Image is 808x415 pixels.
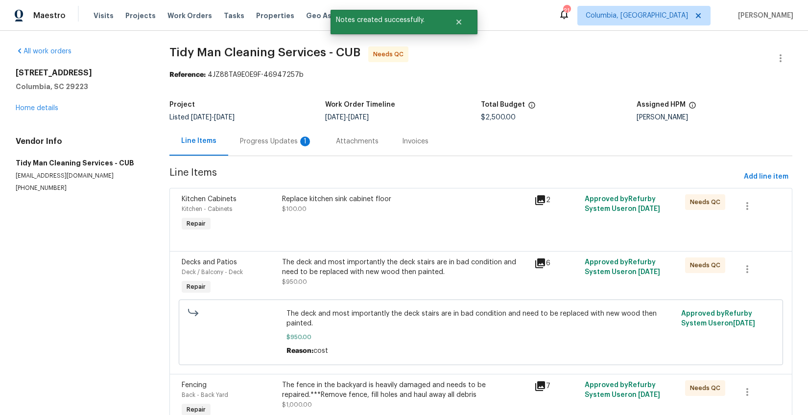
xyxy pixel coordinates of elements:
[586,11,688,21] span: Columbia, [GEOGRAPHIC_DATA]
[481,101,525,108] h5: Total Budget
[240,137,312,146] div: Progress Updates
[282,402,312,408] span: $1,000.00
[744,171,788,183] span: Add line item
[16,68,146,78] h2: [STREET_ADDRESS]
[191,114,212,121] span: [DATE]
[182,196,237,203] span: Kitchen Cabinets
[16,172,146,180] p: [EMAIL_ADDRESS][DOMAIN_NAME]
[16,82,146,92] h5: Columbia, SC 29223
[534,257,579,269] div: 6
[638,206,660,212] span: [DATE]
[16,158,146,168] h5: Tidy Man Cleaning Services - CUB
[740,168,792,186] button: Add line item
[638,269,660,276] span: [DATE]
[169,101,195,108] h5: Project
[256,11,294,21] span: Properties
[336,137,379,146] div: Attachments
[33,11,66,21] span: Maestro
[282,279,307,285] span: $950.00
[534,194,579,206] div: 2
[637,114,792,121] div: [PERSON_NAME]
[183,405,210,415] span: Repair
[183,219,210,229] span: Repair
[690,383,724,393] span: Needs QC
[481,114,516,121] span: $2,500.00
[169,168,740,186] span: Line Items
[690,260,724,270] span: Needs QC
[637,101,686,108] h5: Assigned HPM
[182,382,207,389] span: Fencing
[534,380,579,392] div: 7
[681,310,755,327] span: Approved by Refurby System User on
[16,48,71,55] a: All work orders
[402,137,428,146] div: Invoices
[16,105,58,112] a: Home details
[313,347,328,354] span: cost
[182,392,228,398] span: Back - Back Yard
[325,114,346,121] span: [DATE]
[733,320,755,327] span: [DATE]
[286,347,313,354] span: Reason:
[585,259,660,276] span: Approved by Refurby System User on
[214,114,235,121] span: [DATE]
[286,332,675,342] span: $950.00
[182,269,243,275] span: Deck / Balcony - Deck
[169,70,792,80] div: 4JZ88TA9E0E9F-46947257b
[689,101,696,114] span: The hpm assigned to this work order.
[191,114,235,121] span: -
[182,259,237,266] span: Decks and Patios
[300,137,310,146] div: 1
[169,46,360,58] span: Tidy Man Cleaning Services - CUB
[443,12,475,32] button: Close
[638,392,660,398] span: [DATE]
[734,11,793,21] span: [PERSON_NAME]
[16,184,146,192] p: [PHONE_NUMBER]
[282,380,528,400] div: The fence in the backyard is heavily damaged and needs to be repaired.***Remove fence, fill holes...
[169,71,206,78] b: Reference:
[282,206,307,212] span: $100.00
[181,136,216,146] div: Line Items
[325,101,395,108] h5: Work Order Timeline
[585,196,660,212] span: Approved by Refurby System User on
[528,101,536,114] span: The total cost of line items that have been proposed by Opendoor. This sum includes line items th...
[563,6,570,16] div: 21
[16,137,146,146] h4: Vendor Info
[286,309,675,328] span: The deck and most importantly the deck stairs are in bad condition and need to be replaced with n...
[282,194,528,204] div: Replace kitchen sink cabinet floor
[348,114,369,121] span: [DATE]
[167,11,212,21] span: Work Orders
[94,11,114,21] span: Visits
[169,114,235,121] span: Listed
[224,12,244,19] span: Tasks
[585,382,660,398] span: Approved by Refurby System User on
[690,197,724,207] span: Needs QC
[373,49,407,59] span: Needs QC
[282,257,528,277] div: The deck and most importantly the deck stairs are in bad condition and need to be replaced with n...
[182,206,232,212] span: Kitchen - Cabinets
[183,282,210,292] span: Repair
[306,11,370,21] span: Geo Assignments
[125,11,156,21] span: Projects
[331,10,443,30] span: Notes created successfully.
[325,114,369,121] span: -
